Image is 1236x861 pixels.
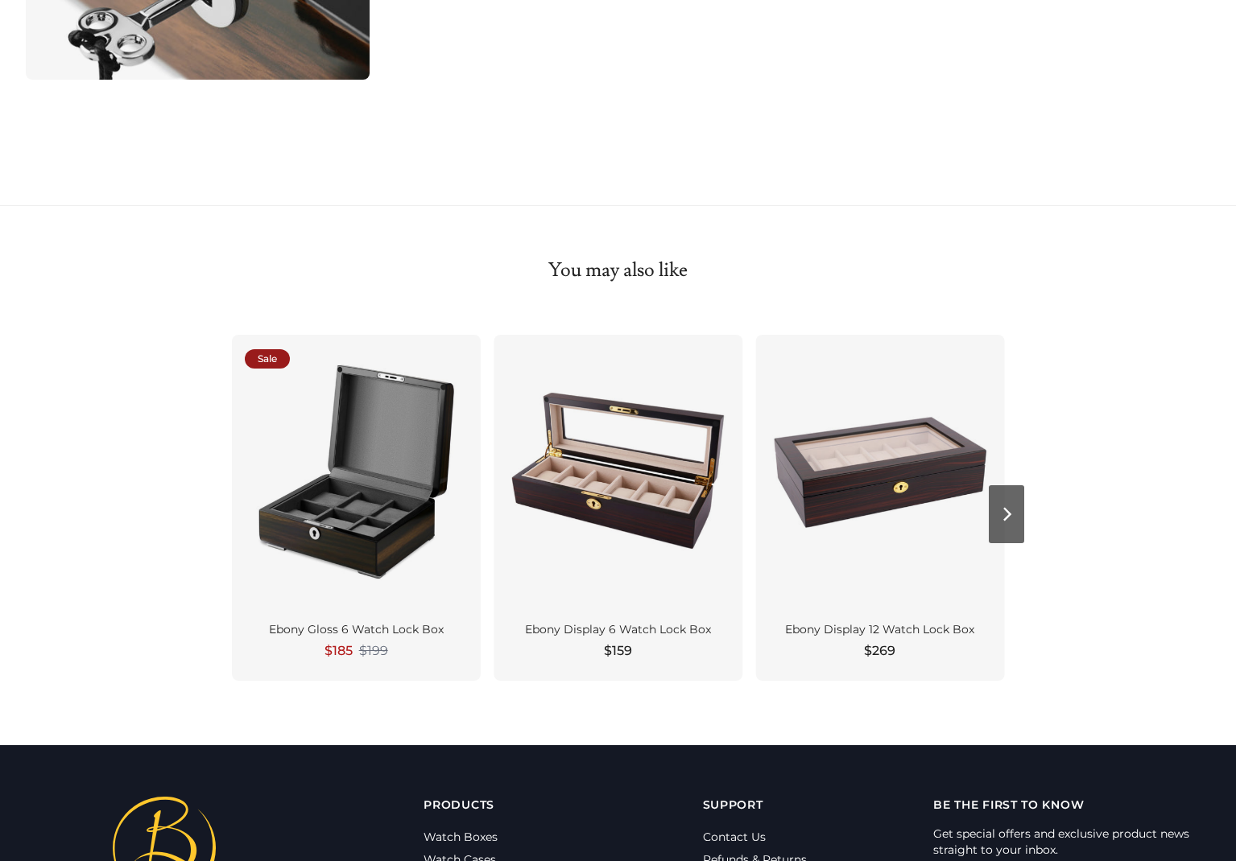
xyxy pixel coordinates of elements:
h2: You may also like [232,257,1005,283]
span: $159 [604,641,632,661]
p: Support [703,797,812,813]
div: Ebony Display 12 Watch Lock Box [775,623,985,637]
span: $199 [359,643,388,659]
div: Ebony Display 6 Watch Lock Box [513,623,723,637]
a: Watch Boxes [424,830,498,844]
a: Contact Us [703,830,766,844]
a: Ebony Display 6 Watch Lock Box $159 [494,335,742,681]
span: $185 [325,641,353,661]
div: Sale [245,349,290,369]
a: Sale Ebony Gloss 6 Watch Lock Box $185 $199 [232,335,481,681]
p: Get special offers and exclusive product news straight to your inbox. [933,826,1210,858]
span: $269 [864,641,895,661]
button: Next [989,485,1024,543]
a: Ebony Display 12 Watch Lock Box $269 [755,335,1004,681]
div: Ebony Gloss 6 Watch Lock Box [251,623,461,637]
p: Products [424,797,511,813]
p: Be the first to know [933,797,1210,813]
